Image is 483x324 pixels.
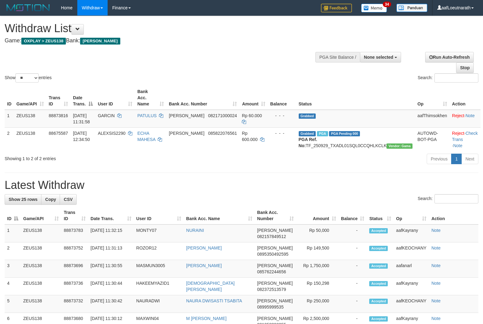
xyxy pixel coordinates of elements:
td: - [339,278,367,295]
td: ZEUS138 [14,127,46,151]
b: PGA Ref. No: [299,137,317,148]
th: Action [429,207,478,224]
img: Feedback.jpg [321,4,352,12]
td: ZEUS138 [21,224,61,242]
th: Action [450,86,481,110]
td: - [339,242,367,260]
a: Show 25 rows [5,194,41,205]
input: Search: [434,73,478,83]
td: aafanarl [394,260,429,278]
th: Date Trans.: activate to sort column descending [71,86,95,110]
span: Vendor URL: https://trx31.1velocity.biz [387,143,412,149]
td: ZEUS138 [14,110,46,128]
td: - [339,224,367,242]
td: TF_250929_TXADL01SQL0CCQHLKCLK [296,127,415,151]
td: AUTOWD-BOT-PGA [415,127,450,151]
img: Button%20Memo.svg [361,4,387,12]
button: None selected [360,52,401,62]
td: 5 [5,295,21,313]
td: 3 [5,260,21,278]
td: 4 [5,278,21,295]
span: Copy 085762244656 to clipboard [257,269,286,274]
span: 88873816 [49,113,68,118]
span: GARCIN [98,113,114,118]
span: [PERSON_NAME] [257,228,293,233]
span: Copy 082372513579 to clipboard [257,287,286,292]
a: Note [431,281,441,286]
td: [DATE] 11:30:55 [88,260,134,278]
a: Note [431,228,441,233]
select: Showentries [15,73,39,83]
span: 34 [383,2,391,7]
a: Run Auto-Refresh [425,52,474,62]
a: Note [431,298,441,303]
th: Amount: activate to sort column ascending [296,207,338,224]
label: Show entries [5,73,52,83]
td: 2 [5,242,21,260]
td: 88873696 [61,260,88,278]
td: 88873732 [61,295,88,313]
td: NAURADWI [134,295,184,313]
a: PATULUS [137,113,157,118]
span: Rp 600.000 [242,131,258,142]
td: Rp 50,000 [296,224,338,242]
td: Rp 250,000 [296,295,338,313]
span: OXPLAY > ZEUS138 [21,38,66,45]
label: Search: [418,194,478,203]
th: Trans ID: activate to sort column ascending [46,86,71,110]
span: Accepted [369,228,388,233]
td: MASMUN3005 [134,260,184,278]
span: Copy 082171000024 to clipboard [208,113,237,118]
th: Trans ID: activate to sort column ascending [61,207,88,224]
span: [PERSON_NAME] [169,131,204,136]
span: Accepted [369,299,388,304]
td: aafKayrany [394,224,429,242]
span: Accepted [369,316,388,322]
h1: Latest Withdraw [5,179,478,191]
td: MONTY07 [134,224,184,242]
td: · [450,110,481,128]
a: Note [431,245,441,250]
th: ID [5,86,14,110]
span: Copy 085822076561 to clipboard [208,131,237,136]
span: Grabbed [299,131,316,136]
div: PGA Site Balance / [315,52,360,62]
th: Balance: activate to sort column ascending [339,207,367,224]
td: ROZOR12 [134,242,184,260]
div: - - - [270,130,294,136]
a: Note [453,143,463,148]
td: ZEUS138 [21,295,61,313]
span: [PERSON_NAME] [257,245,293,250]
td: 88873736 [61,278,88,295]
a: NURAINI [186,228,204,233]
td: [DATE] 11:31:13 [88,242,134,260]
span: [PERSON_NAME] [257,281,293,286]
span: [PERSON_NAME] [257,298,293,303]
td: ZEUS138 [21,260,61,278]
th: Game/API: activate to sort column ascending [14,86,46,110]
span: [PERSON_NAME] [80,38,120,45]
span: Accepted [369,281,388,286]
a: Copy [41,194,60,205]
a: CSV [60,194,77,205]
span: 88675587 [49,131,68,136]
span: Show 25 rows [9,197,37,202]
td: [DATE] 11:32:15 [88,224,134,242]
td: [DATE] 11:30:42 [88,295,134,313]
span: [DATE] 11:31:58 [73,113,90,124]
a: [DEMOGRAPHIC_DATA][PERSON_NAME] [186,281,235,292]
a: Note [431,263,441,268]
span: Copy 08995999535 to clipboard [257,305,284,309]
span: Grabbed [299,113,316,119]
td: 1 [5,110,14,128]
td: aafKayrany [394,278,429,295]
th: Bank Acc. Name: activate to sort column ascending [135,86,166,110]
span: Copy 082157849512 to clipboard [257,234,286,239]
label: Search: [418,73,478,83]
th: Bank Acc. Name: activate to sort column ascending [184,207,254,224]
div: Showing 1 to 2 of 2 entries [5,153,197,162]
span: [PERSON_NAME] [257,263,293,268]
a: Previous [427,154,451,164]
th: Bank Acc. Number: activate to sort column ascending [255,207,297,224]
div: - - - [270,113,294,119]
